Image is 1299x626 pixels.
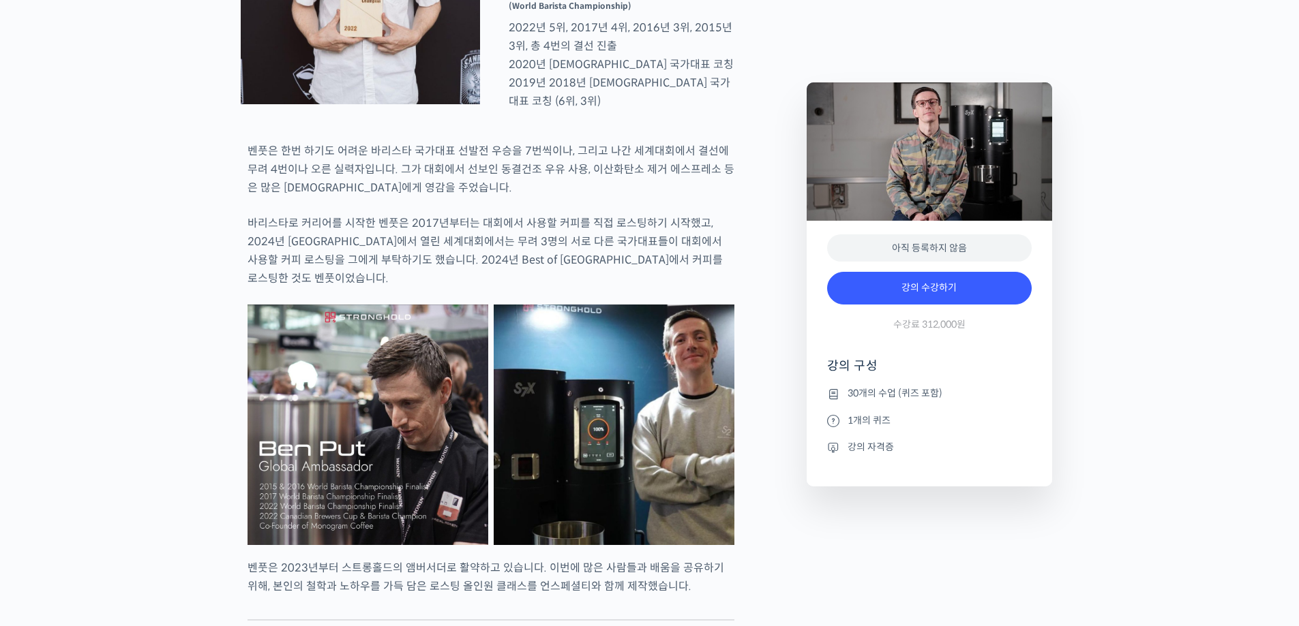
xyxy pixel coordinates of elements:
a: 설정 [176,432,262,466]
div: 아직 등록하지 않음 [827,234,1032,262]
li: 강의 자격증 [827,439,1032,455]
a: 대화 [90,432,176,466]
a: 홈 [4,432,90,466]
p: 벤풋은 2023년부터 스트롱홀드의 앰버서더로 활약하고 있습니다. 이번에 많은 사람들과 배움을 공유하기 위해, 본인의 철학과 노하우를 가득 담은 로스팅 올인원 클래스를 언스페셜... [248,559,734,595]
li: 30개의 수업 (퀴즈 포함) [827,386,1032,402]
span: 설정 [211,452,227,463]
sup: (World Barista Championship) [509,1,631,11]
span: 수강료 312,000원 [893,318,966,331]
p: 바리스타로 커리어를 시작한 벤풋은 2017년부터는 대회에서 사용할 커피를 직접 로스팅하기 시작했고, 2024년 [GEOGRAPHIC_DATA]에서 열린 세계대회에서는 무려 3... [248,214,734,287]
h4: 강의 구성 [827,358,1032,385]
p: 벤풋은 한번 하기도 어려운 바리스타 국가대표 선발전 우승을 7번씩이나, 그리고 나간 세계대회에서 결선에 무려 4번이나 오른 실력자입니다. 그가 대회에서 선보인 동결건조 우유 ... [248,142,734,197]
span: 대화 [125,453,141,464]
li: 1개의 퀴즈 [827,412,1032,428]
a: 강의 수강하기 [827,272,1032,304]
span: 홈 [43,452,51,463]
